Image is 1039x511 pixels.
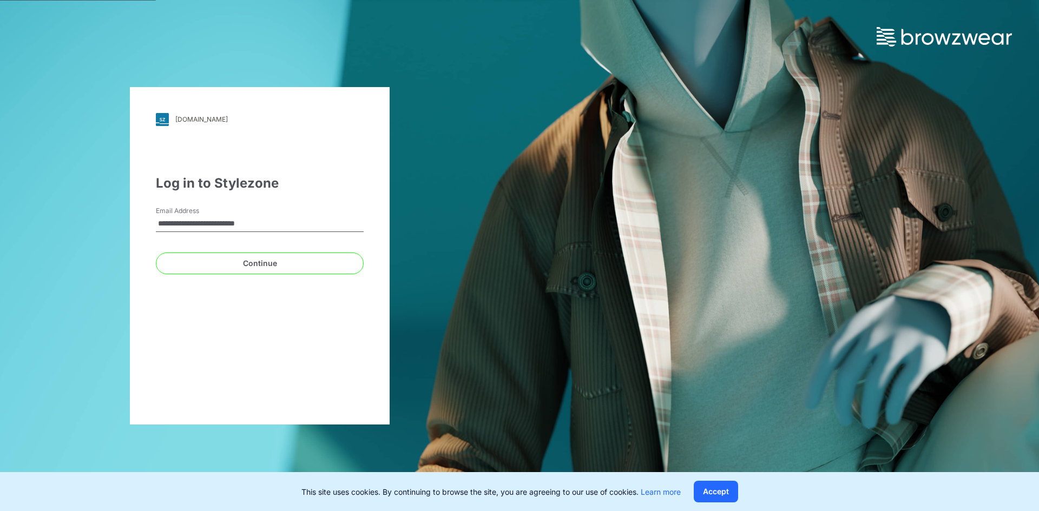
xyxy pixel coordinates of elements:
button: Accept [694,481,738,502]
img: browzwear-logo.73288ffb.svg [877,27,1012,47]
a: [DOMAIN_NAME] [156,113,364,126]
div: [DOMAIN_NAME] [175,115,228,123]
a: Learn more [641,487,681,496]
button: Continue [156,253,364,274]
label: Email Address [156,206,232,216]
div: Log in to Stylezone [156,174,364,193]
img: svg+xml;base64,PHN2ZyB3aWR0aD0iMjgiIGhlaWdodD0iMjgiIHZpZXdCb3g9IjAgMCAyOCAyOCIgZmlsbD0ibm9uZSIgeG... [156,113,169,126]
p: This site uses cookies. By continuing to browse the site, you are agreeing to our use of cookies. [301,486,681,497]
